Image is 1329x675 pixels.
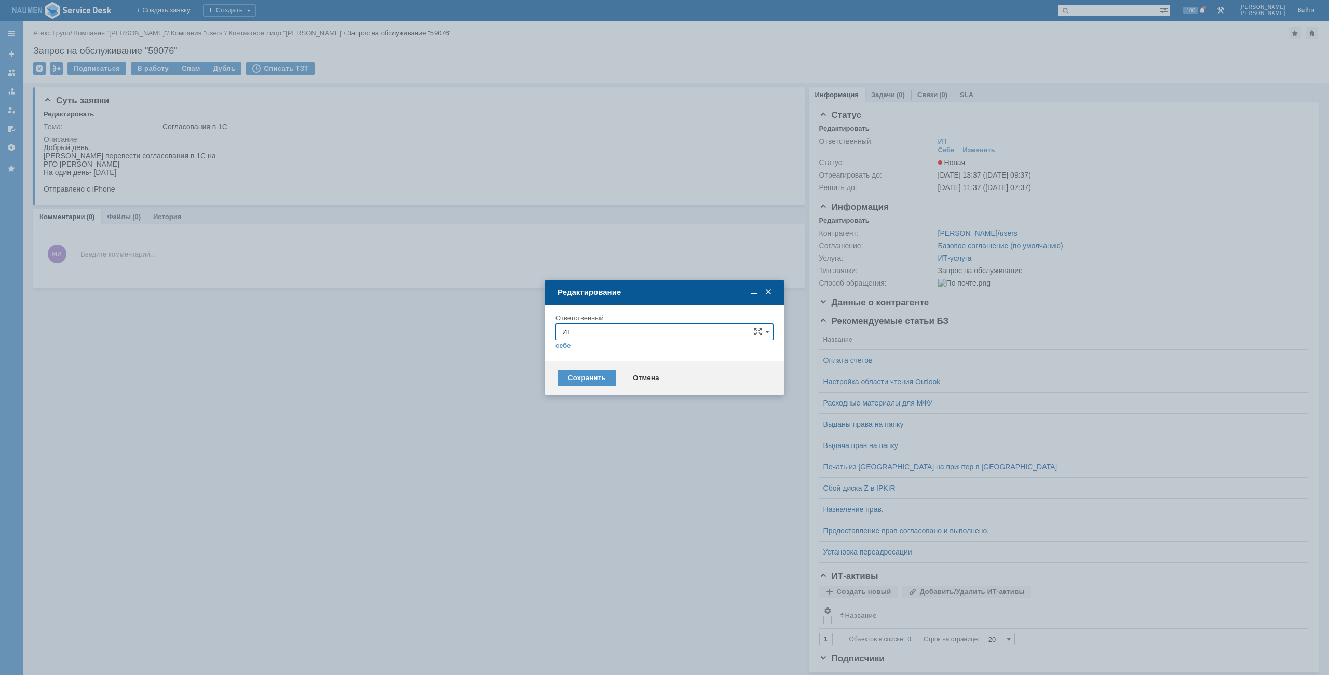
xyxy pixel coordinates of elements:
[555,315,771,321] div: Ответственный
[558,288,774,297] div: Редактирование
[749,288,759,297] span: Свернуть (Ctrl + M)
[763,288,774,297] span: Закрыть
[754,328,762,336] span: Сложная форма
[555,342,571,350] a: себе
